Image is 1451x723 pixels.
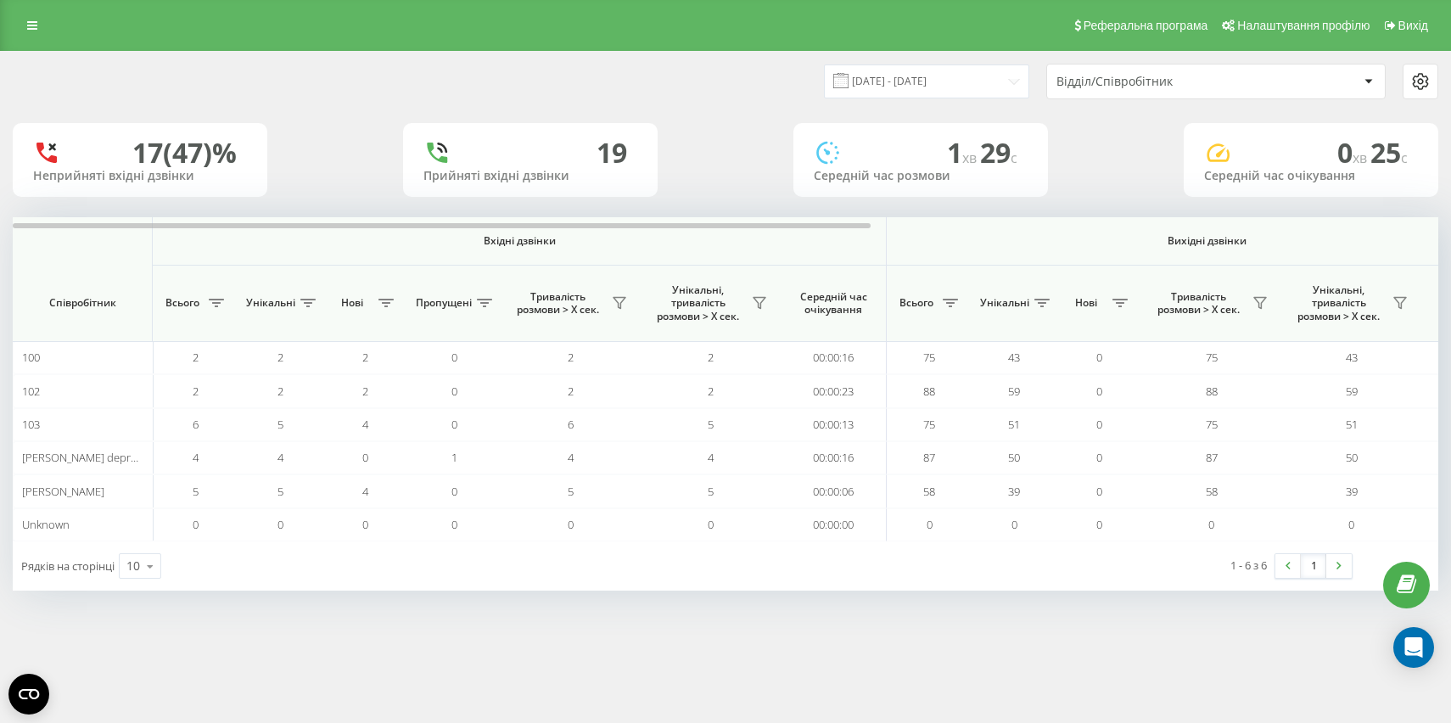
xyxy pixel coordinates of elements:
span: 2 [708,350,714,365]
span: 5 [277,417,283,432]
td: 00:00:00 [781,508,887,541]
span: 88 [1206,384,1218,399]
span: 39 [1008,484,1020,499]
div: Відділ/Співробітник [1056,75,1259,89]
span: 87 [923,450,935,465]
span: 0 [1011,517,1017,532]
span: 75 [1206,350,1218,365]
span: 2 [362,384,368,399]
span: 2 [568,384,574,399]
span: 1 [451,450,457,465]
span: Тривалість розмови > Х сек. [509,290,607,317]
span: 5 [277,484,283,499]
span: Рядків на сторінці [21,558,115,574]
span: Вихід [1398,19,1428,32]
td: 00:00:16 [781,341,887,374]
span: 0 [1096,450,1102,465]
span: Унікальні [246,296,295,310]
span: Всього [895,296,938,310]
span: [PERSON_NAME] [22,484,104,499]
span: 0 [1096,384,1102,399]
span: 0 [1096,484,1102,499]
div: 1 - 6 з 6 [1230,557,1267,574]
span: 4 [568,450,574,465]
span: Співробітник [27,296,137,310]
span: 43 [1008,350,1020,365]
button: Open CMP widget [8,674,49,715]
span: хв [1353,149,1370,167]
span: 5 [708,417,714,432]
span: Унікальні, тривалість розмови > Х сек. [1290,283,1387,323]
span: 51 [1346,417,1358,432]
div: Open Intercom Messenger [1393,627,1434,668]
span: 2 [193,384,199,399]
div: Середній час розмови [814,169,1028,183]
span: 1 [947,134,980,171]
span: 0 [451,350,457,365]
span: 39 [1346,484,1358,499]
span: 2 [193,350,199,365]
div: Середній час очікування [1204,169,1418,183]
span: Реферальна програма [1084,19,1208,32]
span: 75 [1206,417,1218,432]
span: 0 [927,517,933,532]
td: 00:00:06 [781,474,887,507]
span: 88 [923,384,935,399]
span: 4 [708,450,714,465]
span: 0 [451,517,457,532]
span: 0 [451,384,457,399]
span: 0 [451,417,457,432]
span: 0 [1208,517,1214,532]
span: Тривалість розмови > Х сек. [1150,290,1247,317]
span: 51 [1008,417,1020,432]
div: Прийняті вхідні дзвінки [423,169,637,183]
span: 0 [1096,417,1102,432]
span: 75 [923,350,935,365]
span: 5 [193,484,199,499]
span: Нові [331,296,373,310]
span: Унікальні [980,296,1029,310]
span: Всього [161,296,204,310]
span: 0 [451,484,457,499]
span: 29 [980,134,1017,171]
span: 0 [708,517,714,532]
span: 4 [193,450,199,465]
span: 2 [277,350,283,365]
span: 0 [1348,517,1354,532]
span: 102 [22,384,40,399]
span: 2 [708,384,714,399]
td: 00:00:13 [781,408,887,441]
span: 0 [1096,517,1102,532]
span: 2 [568,350,574,365]
span: 87 [1206,450,1218,465]
span: хв [962,149,980,167]
td: 00:00:23 [781,374,887,407]
span: Unknown [22,517,70,532]
div: Неприйняті вхідні дзвінки [33,169,247,183]
span: 25 [1370,134,1408,171]
span: 4 [362,484,368,499]
span: 103 [22,417,40,432]
span: [PERSON_NAME] deprecate [22,450,157,465]
span: 0 [568,517,574,532]
div: 19 [597,137,627,169]
span: 75 [923,417,935,432]
a: 1 [1301,554,1326,578]
div: 10 [126,558,140,574]
span: 4 [277,450,283,465]
span: 2 [362,350,368,365]
span: Середній час очікування [793,290,873,317]
span: 0 [1096,350,1102,365]
span: 58 [923,484,935,499]
span: 50 [1346,450,1358,465]
span: c [1401,149,1408,167]
span: 6 [568,417,574,432]
span: 59 [1008,384,1020,399]
span: 59 [1346,384,1358,399]
span: 0 [362,450,368,465]
td: 00:00:16 [781,441,887,474]
span: 5 [568,484,574,499]
span: 4 [362,417,368,432]
span: Унікальні, тривалість розмови > Х сек. [649,283,747,323]
div: 17 (47)% [132,137,237,169]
